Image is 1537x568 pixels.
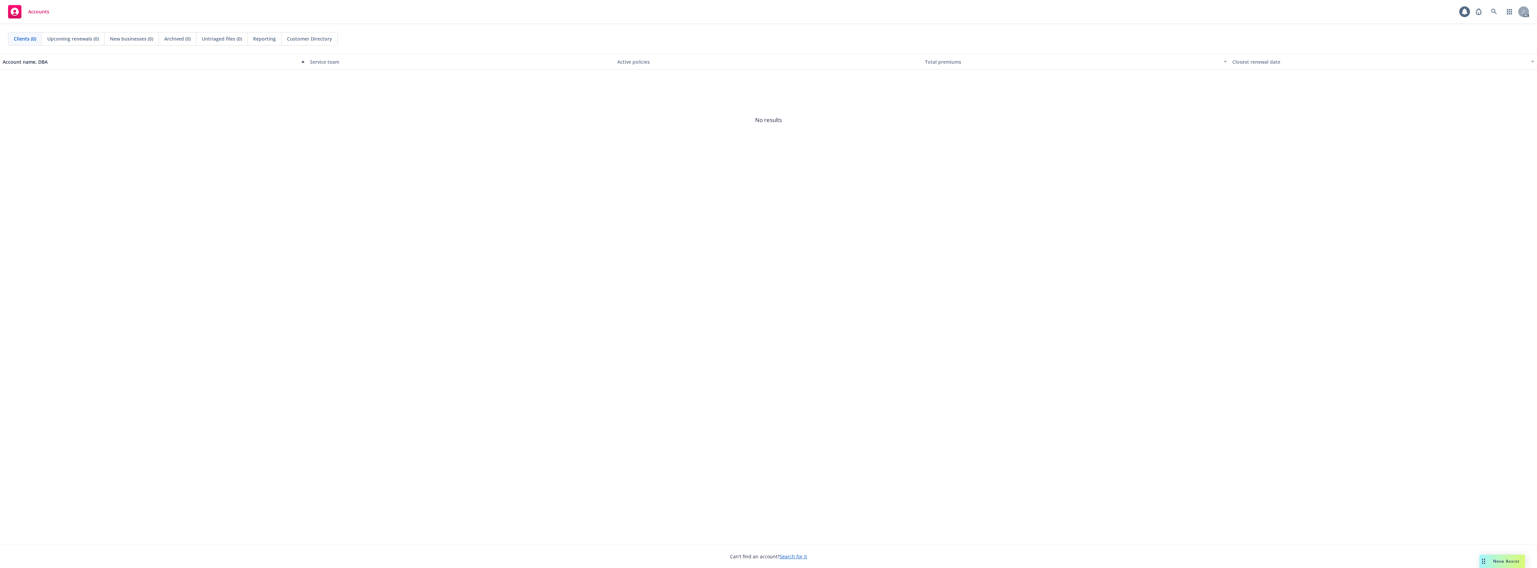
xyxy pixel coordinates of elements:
div: Service team [310,58,612,65]
button: Total premiums [922,54,1230,70]
span: Archived (0) [164,35,191,42]
button: Nova Assist [1479,555,1525,568]
div: Drag to move [1479,555,1488,568]
span: Nova Assist [1493,558,1520,564]
a: Switch app [1503,5,1516,18]
span: Untriaged files (0) [202,35,242,42]
button: Active policies [615,54,922,70]
div: Closest renewal date [1232,58,1527,65]
span: Can't find an account? [730,553,807,560]
a: Search [1487,5,1501,18]
span: Clients (0) [14,35,36,42]
span: Reporting [253,35,276,42]
div: Account name, DBA [3,58,297,65]
span: Upcoming renewals (0) [47,35,99,42]
a: Report a Bug [1472,5,1485,18]
a: Search for it [780,553,807,560]
span: Customer Directory [287,35,332,42]
span: Accounts [28,9,49,14]
button: Closest renewal date [1230,54,1537,70]
span: New businesses (0) [110,35,153,42]
div: Active policies [617,58,919,65]
a: Accounts [5,2,52,21]
div: Total premiums [925,58,1220,65]
button: Service team [307,54,615,70]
